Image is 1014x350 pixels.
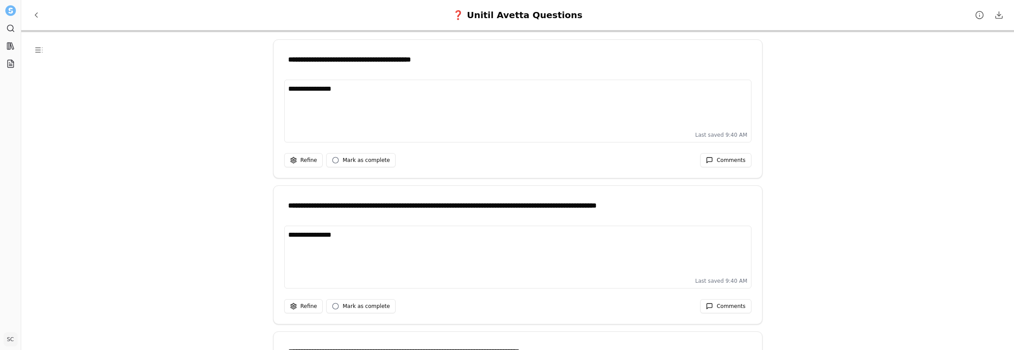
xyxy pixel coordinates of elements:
button: Back to Projects [28,7,44,23]
button: Comments [700,153,751,167]
button: Refine [284,299,323,313]
span: Mark as complete [343,303,390,310]
span: Last saved 9:40 AM [695,277,747,285]
a: Projects [4,57,18,71]
span: Comments [717,157,745,164]
button: Refine [284,153,323,167]
span: Refine [301,157,317,164]
img: Settle [5,5,16,16]
a: Search [4,21,18,35]
button: Mark as complete [326,299,396,313]
button: Mark as complete [326,153,396,167]
span: Comments [717,303,745,310]
button: Project details [972,7,987,23]
button: SC [4,332,18,346]
span: Mark as complete [343,157,390,164]
a: Library [4,39,18,53]
div: ❓ Unitil Avetta Questions [453,9,583,21]
span: Last saved 9:40 AM [695,131,747,138]
button: Settle [4,4,18,18]
button: Comments [700,299,751,313]
span: Refine [301,303,317,310]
